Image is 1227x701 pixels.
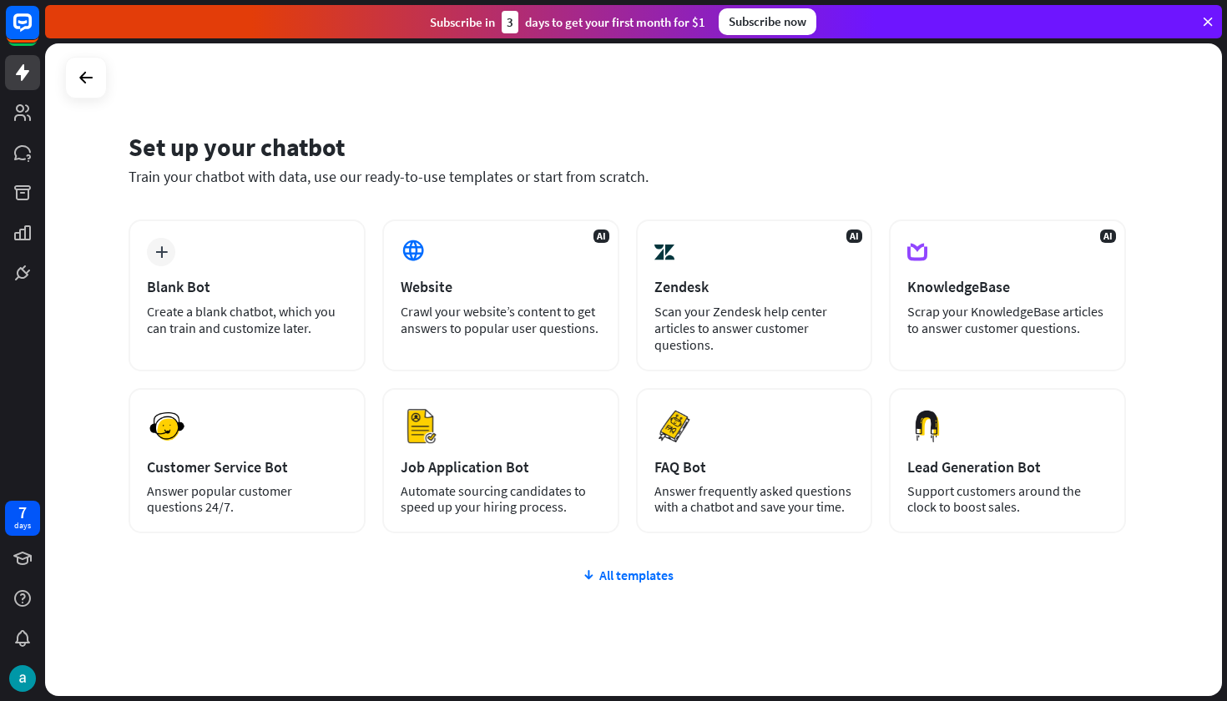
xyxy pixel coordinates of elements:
div: 3 [502,11,518,33]
div: Automate sourcing candidates to speed up your hiring process. [401,483,601,515]
div: KnowledgeBase [907,277,1108,296]
div: Support customers around the clock to boost sales. [907,483,1108,515]
span: AI [1100,229,1116,243]
div: All templates [129,567,1126,583]
div: Job Application Bot [401,457,601,477]
div: Customer Service Bot [147,457,347,477]
span: AI [846,229,862,243]
div: Set up your chatbot [129,131,1126,163]
div: Crawl your website’s content to get answers to popular user questions. [401,303,601,336]
div: Create a blank chatbot, which you can train and customize later. [147,303,347,336]
div: days [14,520,31,532]
a: 7 days [5,501,40,536]
i: plus [155,246,168,258]
div: Zendesk [654,277,855,296]
div: Scan your Zendesk help center articles to answer customer questions. [654,303,855,353]
div: FAQ Bot [654,457,855,477]
div: 7 [18,505,27,520]
div: Lead Generation Bot [907,457,1108,477]
div: Scrap your KnowledgeBase articles to answer customer questions. [907,303,1108,336]
span: AI [593,229,609,243]
div: Blank Bot [147,277,347,296]
div: Answer frequently asked questions with a chatbot and save your time. [654,483,855,515]
div: Subscribe in days to get your first month for $1 [430,11,705,33]
div: Train your chatbot with data, use our ready-to-use templates or start from scratch. [129,167,1126,186]
div: Subscribe now [719,8,816,35]
div: Website [401,277,601,296]
div: Answer popular customer questions 24/7. [147,483,347,515]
